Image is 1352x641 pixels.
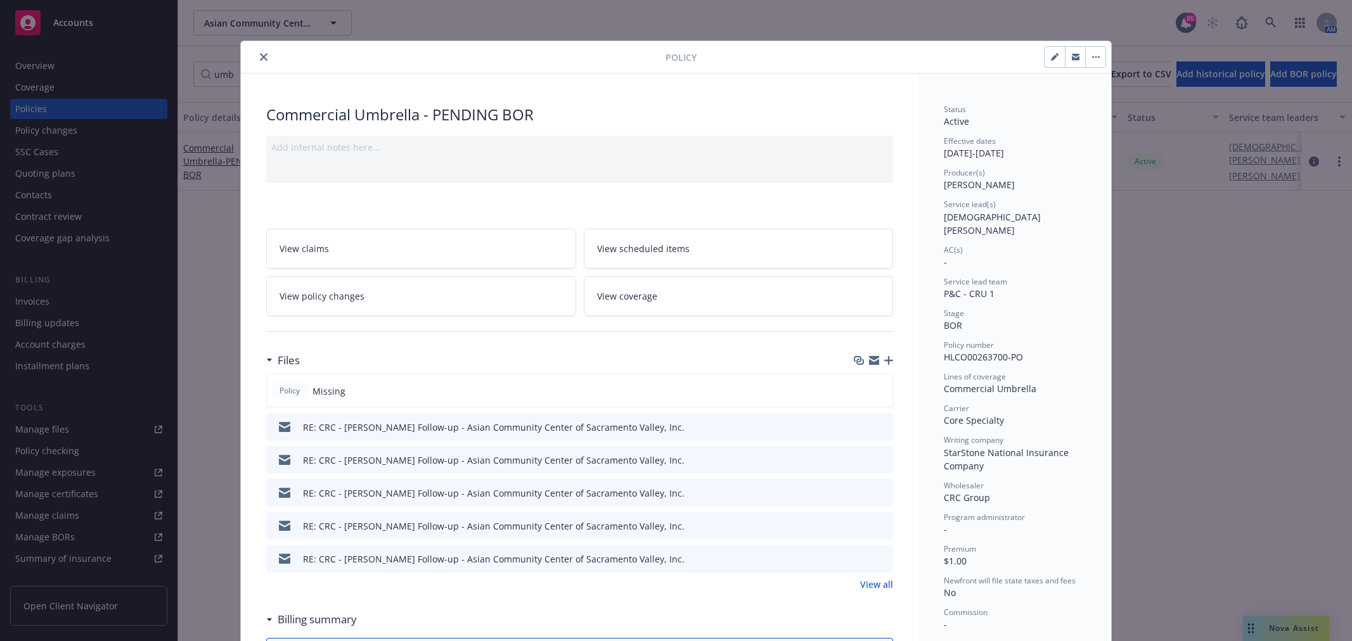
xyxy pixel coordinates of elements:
a: View policy changes [266,276,576,316]
span: HLCO00263700-PO [944,351,1023,363]
div: RE: CRC - [PERSON_NAME] Follow-up - Asian Community Center of Sacramento Valley, Inc. [303,519,685,533]
div: RE: CRC - [PERSON_NAME] Follow-up - Asian Community Center of Sacramento Valley, Inc. [303,486,685,500]
a: View coverage [584,276,894,316]
button: preview file [877,552,888,566]
span: No [944,587,956,599]
button: download file [856,552,866,566]
span: AC(s) [944,244,963,255]
span: Lines of coverage [944,371,1006,382]
div: RE: CRC - [PERSON_NAME] Follow-up - Asian Community Center of Sacramento Valley, Inc. [303,454,685,467]
span: Policy [277,385,302,397]
div: RE: CRC - [PERSON_NAME] Follow-up - Asian Community Center of Sacramento Valley, Inc. [303,421,685,434]
a: View all [860,578,893,591]
span: [PERSON_NAME] [944,179,1015,191]
span: Newfront will file state taxes and fees [944,575,1076,586]
button: preview file [877,421,888,434]
span: Wholesaler [944,480,984,491]
div: Commercial Umbrella [944,382,1086,395]
span: - [944,618,947,630]
button: close [256,49,271,65]
span: Writing company [944,435,1003,445]
span: CRC Group [944,492,990,504]
span: P&C - CRU 1 [944,288,995,300]
div: RE: CRC - [PERSON_NAME] Follow-up - Asian Community Center of Sacramento Valley, Inc. [303,552,685,566]
span: View policy changes [280,289,364,303]
a: View scheduled items [584,229,894,269]
div: [DATE] - [DATE] [944,136,1086,160]
span: Service lead(s) [944,199,996,210]
div: Files [266,352,300,369]
span: Producer(s) [944,167,985,178]
button: download file [856,519,866,533]
span: StarStone National Insurance Company [944,447,1071,472]
h3: Files [278,352,300,369]
span: View coverage [597,289,657,303]
h3: Billing summary [278,611,357,628]
span: BOR [944,319,962,331]
span: Premium [944,543,976,554]
button: preview file [877,519,888,533]
span: Service lead team [944,276,1007,287]
span: Status [944,104,966,115]
span: Policy [666,51,697,64]
a: View claims [266,229,576,269]
span: Effective dates [944,136,996,146]
span: - [944,523,947,535]
span: - [944,256,947,268]
span: Stage [944,308,964,319]
div: Add internal notes here... [271,141,888,154]
span: View claims [280,242,329,255]
button: preview file [877,454,888,467]
span: View scheduled items [597,242,690,255]
div: Billing summary [266,611,357,628]
button: download file [856,421,866,434]
span: $1.00 [944,555,967,567]
button: download file [856,486,866,500]
span: Carrier [944,403,969,414]
span: Core Specialty [944,414,1004,426]
div: Commercial Umbrella - PENDING BOR [266,104,893,125]
span: Commission [944,607,988,618]
button: download file [856,454,866,467]
span: [DEMOGRAPHIC_DATA][PERSON_NAME] [944,211,1041,236]
span: Policy number [944,340,994,350]
span: Active [944,115,969,127]
span: Missing [312,384,345,398]
span: Program administrator [944,512,1025,523]
button: preview file [877,486,888,500]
